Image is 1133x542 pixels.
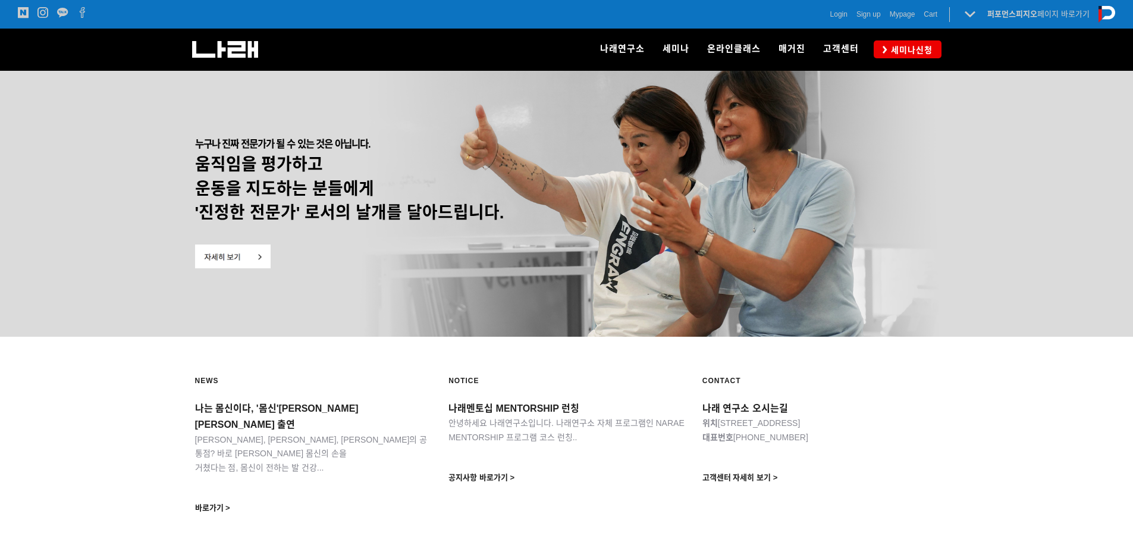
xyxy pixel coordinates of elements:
a: Mypage [890,8,915,20]
span: [PHONE_NUMBER] [702,433,808,442]
a: 고객센터 자세히 보기 > [702,473,777,482]
a: 세미나신청 [874,40,941,58]
a: 나래연구소 [591,29,654,70]
a: 퍼포먼스피지오페이지 바로가기 [987,10,1090,18]
span: NEWS [195,377,219,385]
span: 세미나신청 [887,44,933,56]
span: 매거진 [779,43,805,54]
span: 나는 몸신이다, '몸신' [195,403,279,413]
span: 안녕하세요 나래연구소입니다. 나래연구소 자체 프로그램인 NARAE MENTORSHIP 프로그램 코스 런칭 [448,418,685,442]
a: Sign up [856,8,881,20]
a: Login [830,8,848,20]
img: 5ca3dfaf38ad5.png [195,245,271,268]
a: Cart [924,8,937,20]
span: CONTACT [702,377,741,385]
strong: 퍼포먼스피지오 [987,10,1037,18]
a: 고객센터 [814,29,868,70]
span: [PERSON_NAME], [PERSON_NAME], [PERSON_NAME]의 공통점? 바로 [PERSON_NAME] 몸신의 손을 [195,435,428,459]
strong: 대표번호 [702,433,733,442]
span: '진정한 전문가' 로서의 날개를 달아드립니다. [195,203,504,222]
span: 온라인클래스 [707,43,761,54]
strong: 움직임을 평가하고 [195,155,324,174]
a: 매거진 [770,29,814,70]
a: 세미나 [654,29,698,70]
a: 온라인클래스 [698,29,770,70]
span: 세미나 [663,43,689,54]
strong: 위치 [702,418,718,428]
span: 고객센터 [823,43,859,54]
span: 나래연구소 [600,43,645,54]
a: 바로가기 > [195,503,230,512]
strong: 운동을 지도하는 분들에게 [195,180,374,198]
span: [STREET_ADDRESS] [702,418,800,428]
span: .. [573,433,578,442]
span: 거쳤다는 점, 몸신이 전하는 발 건강... [195,463,324,472]
span: NOTICE [448,377,479,385]
span: 나래 연구소 오시는길 [702,403,788,413]
a: 공지사항 바로가기 > [448,473,514,482]
span: 누구나 진짜 전문가가 될 수 있는 것은 아닙니다. [195,139,371,150]
span: 나래멘토십 MENTORSHIP 런칭 [448,403,579,413]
